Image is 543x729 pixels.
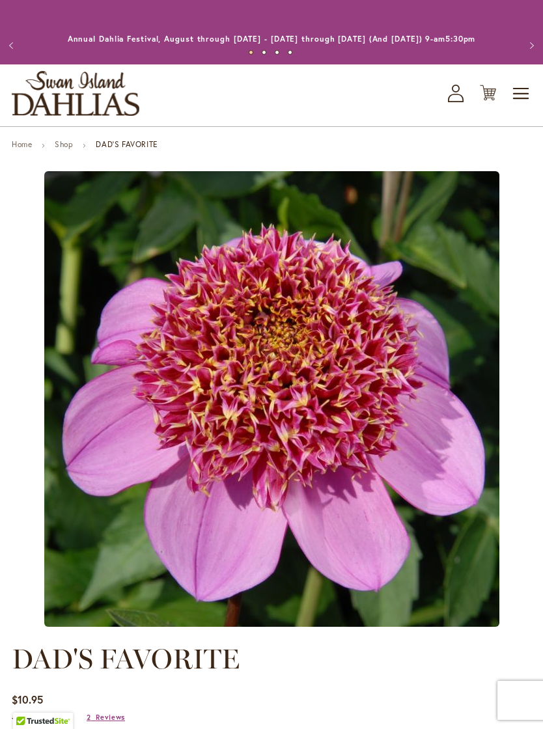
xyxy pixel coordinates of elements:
a: 2 Reviews [87,713,125,722]
img: main product photo [44,171,499,627]
span: 2 [87,713,91,722]
a: Shop [55,139,73,149]
span: DAD'S FAVORITE [12,642,240,676]
button: 2 of 4 [262,50,266,55]
button: 4 of 4 [288,50,292,55]
strong: DAD'S FAVORITE [96,139,158,149]
a: Annual Dahlia Festival, August through [DATE] - [DATE] through [DATE] (And [DATE]) 9-am5:30pm [68,34,476,44]
button: Next [517,33,543,59]
a: Home [12,139,32,149]
iframe: Launch Accessibility Center [10,683,46,719]
button: 3 of 4 [275,50,279,55]
span: Reviews [96,713,125,722]
button: 1 of 4 [249,50,253,55]
a: store logo [12,71,139,116]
